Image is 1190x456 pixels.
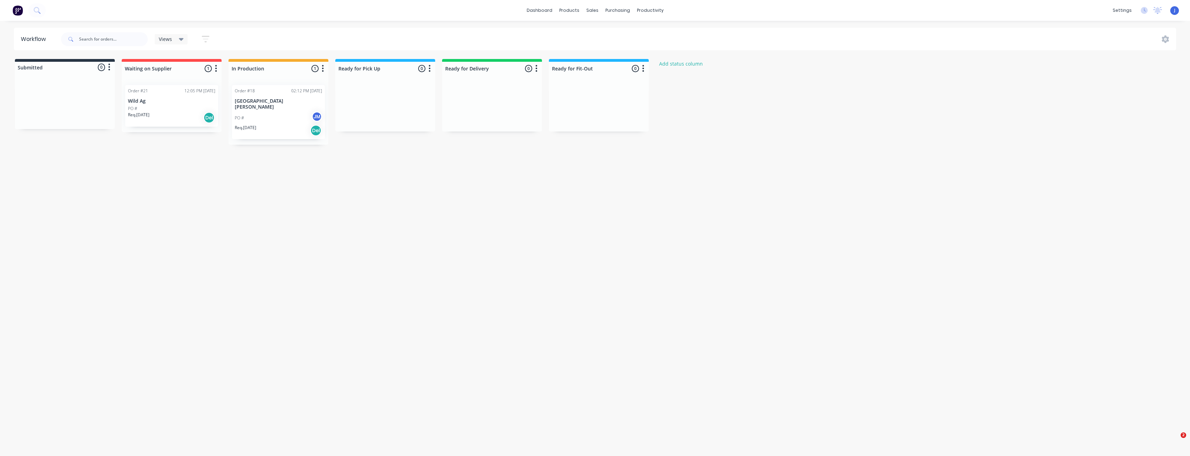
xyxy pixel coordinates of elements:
[291,88,322,94] div: 02:12 PM [DATE]
[184,88,215,94] div: 12:05 PM [DATE]
[125,85,218,127] div: Order #2112:05 PM [DATE]Wild AgPO #Req.[DATE]Del
[602,5,633,16] div: purchasing
[1109,5,1135,16] div: settings
[128,105,137,112] p: PO #
[235,98,322,110] p: [GEOGRAPHIC_DATA][PERSON_NAME]
[79,32,148,46] input: Search for orders...
[656,59,707,68] button: Add status column
[312,111,322,122] div: JM
[1174,7,1175,14] span: J
[556,5,583,16] div: products
[12,5,23,16] img: Factory
[523,5,556,16] a: dashboard
[128,88,148,94] div: Order #21
[128,98,215,104] p: Wild Ag
[235,88,255,94] div: Order #18
[1181,432,1186,438] span: 2
[128,112,149,118] p: Req. [DATE]
[232,85,325,139] div: Order #1802:12 PM [DATE][GEOGRAPHIC_DATA][PERSON_NAME]PO #JMReq.[DATE]Del
[204,112,215,123] div: Del
[583,5,602,16] div: sales
[159,35,172,43] span: Views
[235,115,244,121] p: PO #
[235,125,256,131] p: Req. [DATE]
[21,35,49,43] div: Workflow
[633,5,667,16] div: productivity
[1166,432,1183,449] iframe: Intercom live chat
[310,125,321,136] div: Del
